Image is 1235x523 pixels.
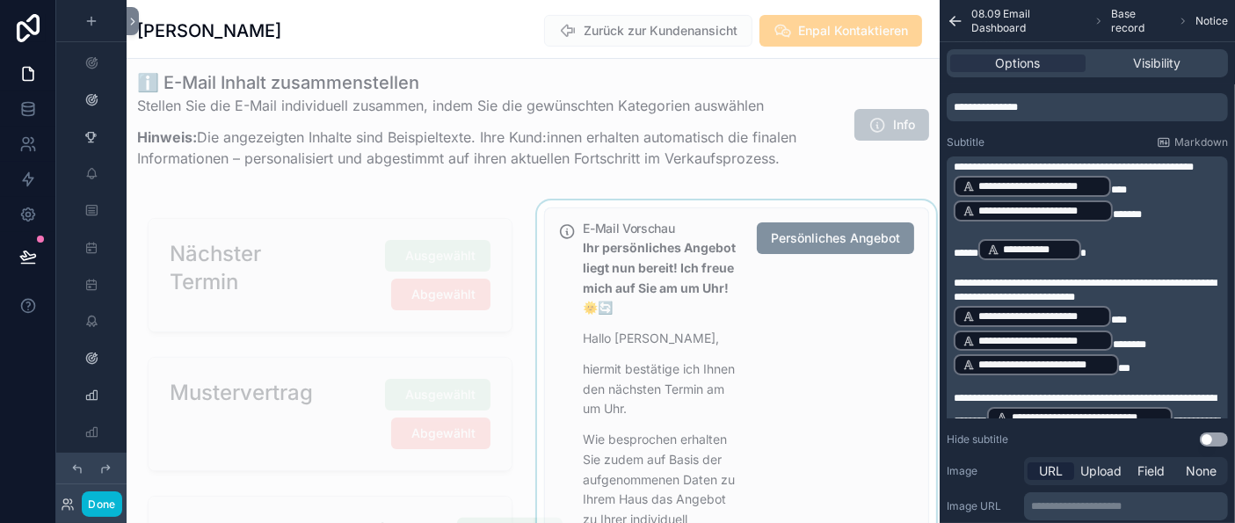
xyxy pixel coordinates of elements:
[1111,7,1171,35] span: Base record
[1174,135,1228,149] span: Markdown
[1080,462,1122,480] span: Upload
[947,135,984,149] label: Subtitle
[947,156,1228,418] div: scrollable content
[971,7,1086,35] span: 08.09 Email Dashboard
[1024,492,1228,520] div: scrollable content
[947,93,1228,121] div: scrollable content
[1186,462,1217,480] span: None
[1157,135,1228,149] a: Markdown
[1195,14,1228,28] span: Notice
[1133,54,1181,72] span: Visibility
[137,18,281,43] h1: [PERSON_NAME]
[947,464,1017,478] label: Image
[1039,462,1063,480] span: URL
[82,491,121,517] button: Done
[947,432,1008,447] label: Hide subtitle
[996,54,1041,72] span: Options
[1137,462,1165,480] span: Field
